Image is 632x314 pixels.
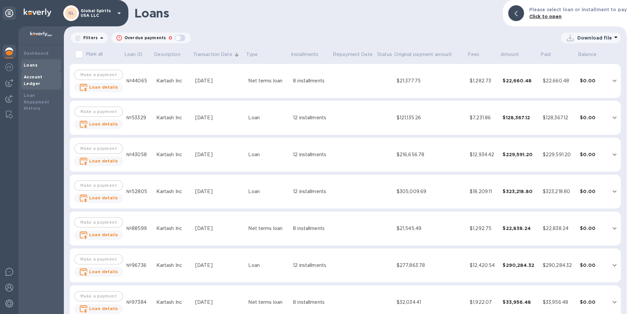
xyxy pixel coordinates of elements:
[503,114,537,121] div: $128,367.12
[293,299,329,306] div: 8 installments
[291,51,327,58] span: Installments
[397,225,464,232] div: $21,545.49
[470,77,497,84] div: $1,282.73
[156,225,190,232] div: Kartash Inc
[397,77,464,84] div: $21,377.75
[470,299,497,306] div: $1,922.07
[24,51,49,56] b: Dashboard
[248,114,288,121] div: Loan
[543,225,575,232] div: $22,838.24
[156,77,190,84] div: Kartash Inc
[470,262,497,269] div: $12,420.54
[468,51,488,58] span: Fees
[74,267,123,277] button: Loan details
[543,188,575,195] div: $323,218.80
[246,51,267,58] span: Type
[543,262,575,269] div: $290,284.32
[468,51,480,58] p: Fees
[74,83,123,92] button: Loan details
[503,225,537,232] div: $22,838.24
[580,151,605,158] div: $0.00
[293,188,329,195] div: 12 installments
[154,51,189,58] span: Description
[291,51,319,58] p: Installments
[74,304,123,314] button: Loan details
[610,297,619,307] button: expand row
[193,51,232,58] p: Transaction Date
[543,299,575,306] div: $33,956.48
[377,51,392,58] p: Status
[543,77,575,84] div: $22,660.48
[543,114,575,121] div: $128,367.12
[397,299,464,306] div: $32,034.41
[610,113,619,123] button: expand row
[86,51,103,58] p: Mark all
[74,120,123,129] button: Loan details
[81,35,98,41] p: Filters
[156,262,190,269] div: Kartash Inc
[503,299,537,305] div: $33,956.48
[89,306,118,311] b: Loan details
[24,74,42,86] b: Account Ledger
[126,299,151,306] div: №97384
[126,77,151,84] div: №44065
[470,151,497,158] div: $12,934.42
[397,262,464,269] div: $277,863.78
[580,225,605,232] div: $0.00
[156,151,190,158] div: Kartash Inc
[543,151,575,158] div: $229,591.20
[248,151,288,158] div: Loan
[580,262,605,269] div: $0.00
[248,77,282,84] div: Net terms loan
[89,85,118,90] b: Loan details
[503,188,537,195] div: $323,218.80
[610,260,619,270] button: expand row
[470,225,497,232] div: $1,292.75
[293,77,329,84] div: 8 installments
[333,51,373,58] p: Repayment Date
[394,51,452,58] p: Original payment amount
[293,151,329,158] div: 12 installments
[529,7,627,12] b: Please select loan or installment to pay
[470,114,497,121] div: $7,231.86
[540,51,559,58] span: Paid
[3,7,16,20] div: Unpin categories
[293,114,329,121] div: 12 installments
[195,114,243,121] div: [DATE]
[89,158,118,163] b: Loan details
[248,188,288,195] div: Loan
[89,232,118,237] b: Loan details
[193,51,241,58] span: Transaction Date
[580,188,605,195] div: $0.00
[246,51,258,58] p: Type
[195,77,243,84] div: [DATE]
[503,77,537,84] div: $22,660.48
[156,114,190,121] div: Kartash Inc
[195,262,243,269] div: [DATE]
[248,262,288,269] div: Loan
[540,51,551,58] p: Paid
[74,230,123,240] button: Loan details
[503,262,537,269] div: $290,284.32
[74,193,123,203] button: Loan details
[24,63,38,68] b: Loans
[503,151,537,158] div: $229,591.20
[126,151,151,158] div: №43058
[126,262,151,269] div: №96736
[134,6,498,20] h1: Loans
[580,299,605,305] div: $0.00
[126,225,151,232] div: №88599
[195,225,243,232] div: [DATE]
[578,51,605,58] span: Balance
[577,35,612,41] p: Download file
[501,51,519,58] p: Amount
[293,262,329,269] div: 12 installments
[68,11,74,15] b: GL
[580,114,605,121] div: $0.00
[195,299,243,306] div: [DATE]
[610,223,619,233] button: expand row
[5,63,13,71] img: Foreign exchange
[89,195,118,200] b: Loan details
